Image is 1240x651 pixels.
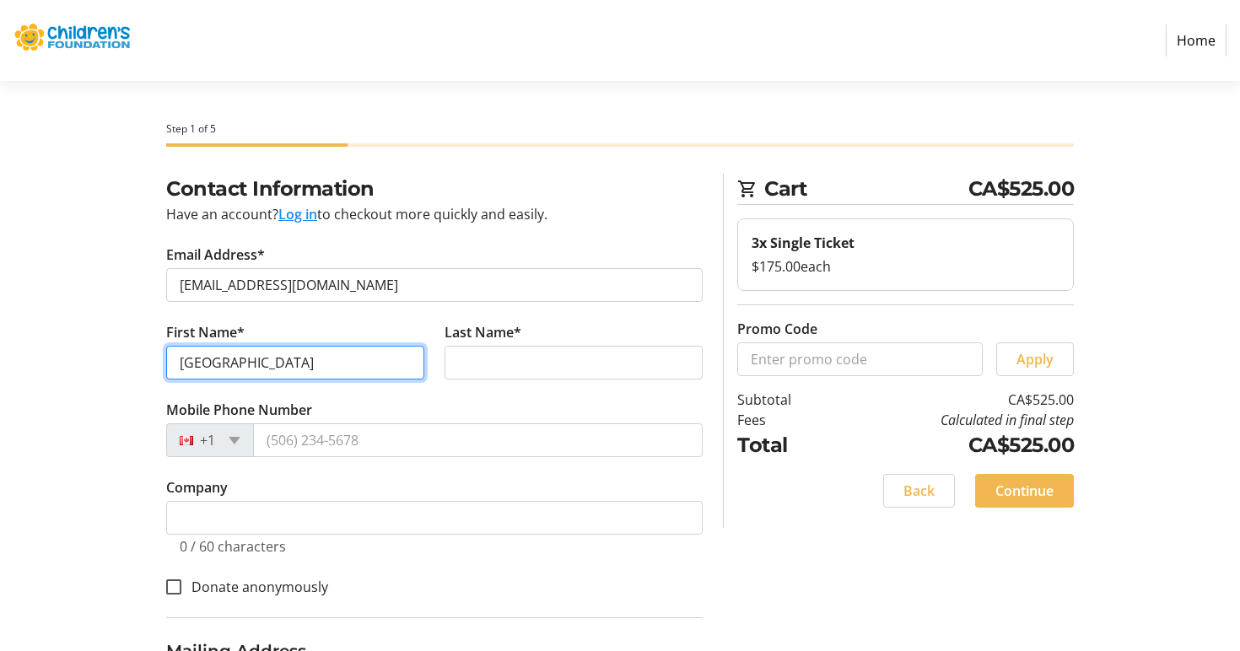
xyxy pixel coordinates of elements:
[166,400,312,420] label: Mobile Phone Number
[737,430,834,460] td: Total
[737,319,817,339] label: Promo Code
[968,174,1075,204] span: CA$525.00
[996,342,1074,376] button: Apply
[737,390,834,410] td: Subtotal
[764,174,968,204] span: Cart
[166,322,245,342] label: First Name*
[445,322,521,342] label: Last Name*
[166,477,228,498] label: Company
[253,423,703,457] input: (506) 234-5678
[834,430,1074,460] td: CA$525.00
[166,121,1074,137] div: Step 1 of 5
[995,481,1054,501] span: Continue
[737,410,834,430] td: Fees
[975,474,1074,508] button: Continue
[883,474,955,508] button: Back
[166,245,265,265] label: Email Address*
[166,204,703,224] div: Have an account? to checkout more quickly and easily.
[181,577,328,597] label: Donate anonymously
[180,537,286,556] tr-character-limit: 0 / 60 characters
[166,174,703,204] h2: Contact Information
[752,234,855,252] strong: 3x Single Ticket
[278,204,317,224] button: Log in
[834,390,1074,410] td: CA$525.00
[903,481,935,501] span: Back
[1016,349,1054,369] span: Apply
[834,410,1074,430] td: Calculated in final step
[737,342,983,376] input: Enter promo code
[1166,24,1227,56] a: Home
[752,256,1059,277] div: $175.00 each
[13,7,133,74] img: The Children's Foundation of Guelph and Wellington's Logo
